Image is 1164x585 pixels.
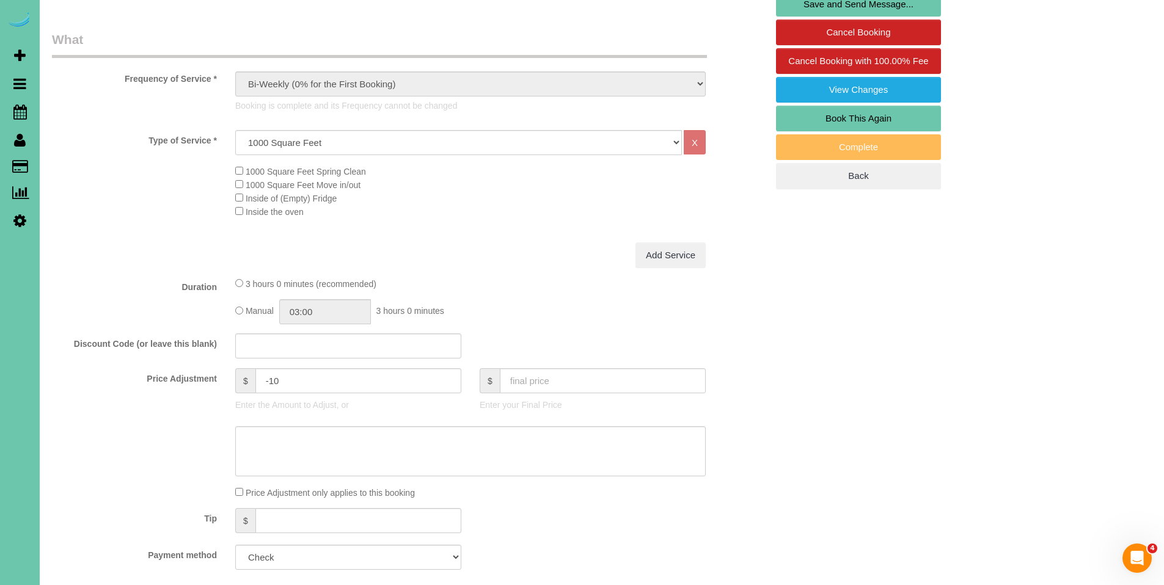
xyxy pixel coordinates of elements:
[235,368,255,393] span: $
[52,31,707,58] legend: What
[43,277,226,293] label: Duration
[235,100,706,112] p: Booking is complete and its Frequency cannot be changed
[246,279,376,289] span: 3 hours 0 minutes (recommended)
[246,194,337,203] span: Inside of (Empty) Fridge
[376,307,444,316] span: 3 hours 0 minutes
[246,488,415,498] span: Price Adjustment only applies to this booking
[480,368,500,393] span: $
[1122,543,1152,573] iframe: Intercom live chat
[480,399,706,411] p: Enter your Final Price
[776,163,941,189] a: Back
[246,180,361,190] span: 1000 Square Feet Move in/out
[235,508,255,533] span: $
[776,77,941,103] a: View Changes
[235,399,461,411] p: Enter the Amount to Adjust, or
[246,207,304,217] span: Inside the oven
[43,368,226,385] label: Price Adjustment
[246,167,366,176] span: 1000 Square Feet Spring Clean
[43,68,226,85] label: Frequency of Service *
[43,508,226,525] label: Tip
[788,56,928,66] span: Cancel Booking with 100.00% Fee
[7,12,32,29] img: Automaid Logo
[1148,543,1157,553] span: 4
[635,242,706,268] a: Add Service
[500,368,706,393] input: final price
[776,48,941,74] a: Cancel Booking with 100.00% Fee
[776,106,941,131] a: Book This Again
[776,20,941,45] a: Cancel Booking
[43,545,226,561] label: Payment method
[43,130,226,147] label: Type of Service *
[246,307,274,316] span: Manual
[43,333,226,350] label: Discount Code (or leave this blank)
